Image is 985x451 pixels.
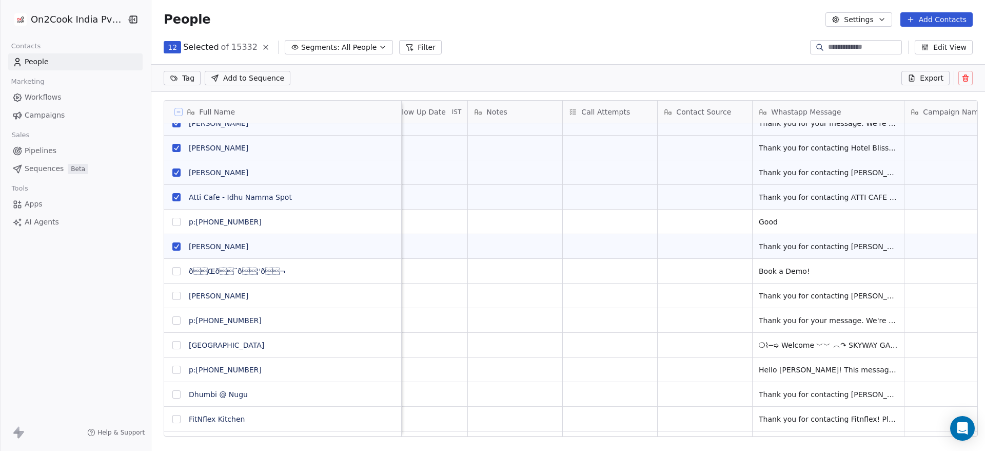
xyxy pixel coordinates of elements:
a: p:[PHONE_NUMBER] [189,366,262,374]
div: Whastapp Message [753,101,904,123]
span: Thank you for contacting Hotel Bliss Conty! Please let us know how we can help you.or call [PHONE... [759,143,898,153]
img: on2cook%20logo-04%20copy.jpg [14,13,27,26]
span: People [25,57,49,67]
span: Thank you for your message. We're unavailable right now, but will respond as soon as possible. [759,118,898,128]
span: Tag [182,73,194,83]
span: Thank you for contacting Fitnflex! Please let us know how we can help you. [759,414,898,424]
span: Campaign Name [923,107,983,117]
button: Filter [399,40,442,54]
span: Marketing [7,74,49,89]
a: AI Agents [8,214,143,231]
a: Dhumbi @ Nugu [189,390,248,399]
span: People [164,12,210,27]
button: On2Cook India Pvt. Ltd. [12,11,120,28]
span: Good [759,217,898,227]
button: Edit View [915,40,973,54]
span: Apps [25,199,43,210]
a: Apps [8,196,143,213]
div: Contact Source [658,101,752,123]
span: Book a Demo! [759,266,898,276]
div: Notes [468,101,562,123]
span: Segments: [301,42,340,53]
a: Campaigns [8,107,143,124]
a: p:[PHONE_NUMBER] [189,316,262,325]
span: Sequences [25,163,64,174]
span: Thank you for your message. We're unavailable right now, but will respond as soon as possible.🙏 [759,315,898,326]
button: 12 [164,41,181,53]
div: grid [164,123,402,437]
span: Hello [PERSON_NAME]! This message is from **HERTZ SYSTEMS INDIA [DOMAIN_NAME]** based in **[GEOGR... [759,365,898,375]
div: Full Name [164,101,401,123]
button: Export [901,71,950,85]
div: Call Attempts [563,101,657,123]
a: Help & Support [87,428,145,437]
span: Add to Sequence [223,73,284,83]
span: Notes [486,107,507,117]
a: [PERSON_NAME] [189,292,248,300]
span: Follow Up Date [391,107,445,117]
span: Pipelines [25,145,56,156]
span: Beta [68,164,88,174]
span: Thank you for contacting ATTI CAFE - Idhu Namma Spot!! Please drop your enquiries. [759,192,898,202]
button: Tag [164,71,201,85]
span: AI Agents [25,217,59,228]
a: Pipelines [8,142,143,159]
span: IST [452,108,462,116]
a: ðŒð¨ð¦'ð¬ [189,267,286,275]
span: Sales [7,127,34,143]
span: ❍⌇─➭ Welcome ﹀﹀ ︵↷ SKYWAY GARDEN RESTAURANT@BHAVNAGAR Unlimited Buffet Unique Concept. Follow 👇 [... [759,340,898,350]
a: [PERSON_NAME] [189,168,248,177]
span: Contacts [7,39,45,54]
div: Follow Up DateIST [373,101,467,123]
a: FitNflex Kitchen [189,415,245,423]
span: Contact Source [676,107,731,117]
span: Thank you for contacting [PERSON_NAME]'s Collections! Please let us know how we can help you. [759,291,898,301]
span: Call Attempts [581,107,630,117]
button: Settings [825,12,892,27]
span: Selected [183,41,219,53]
a: p:[PHONE_NUMBER] [189,218,262,226]
span: Workflows [25,92,62,103]
a: [PERSON_NAME] [189,144,248,152]
span: On2Cook India Pvt. Ltd. [31,13,124,26]
button: Add to Sequence [205,71,290,85]
span: 12 [168,42,177,52]
a: [PERSON_NAME] [189,119,248,127]
span: Thank you for contacting [PERSON_NAME] Homestay! Please let us know how we can help you. [759,389,898,400]
span: Export [920,73,943,83]
span: Thank you for contacting [PERSON_NAME] Kitchenn! Please let us know how we can help you. [759,167,898,178]
a: Workflows [8,89,143,106]
span: All People [342,42,377,53]
span: Whastapp Message [771,107,841,117]
span: Campaigns [25,110,65,121]
span: Thank you for contacting [PERSON_NAME] Orga[PERSON_NAME]e let us know how we can help you.R j. Ba... [759,241,898,252]
a: People [8,53,143,70]
div: Open Intercom Messenger [950,416,975,441]
a: Atti Cafe - Idhu Namma Spot [189,193,292,201]
span: of 15332 [221,41,258,53]
button: Add Contacts [900,12,973,27]
span: Full Name [199,107,235,117]
span: Tools [7,181,32,196]
a: [GEOGRAPHIC_DATA] [189,341,264,349]
a: SequencesBeta [8,160,143,177]
span: Help & Support [97,428,145,437]
a: [PERSON_NAME] [189,242,248,251]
